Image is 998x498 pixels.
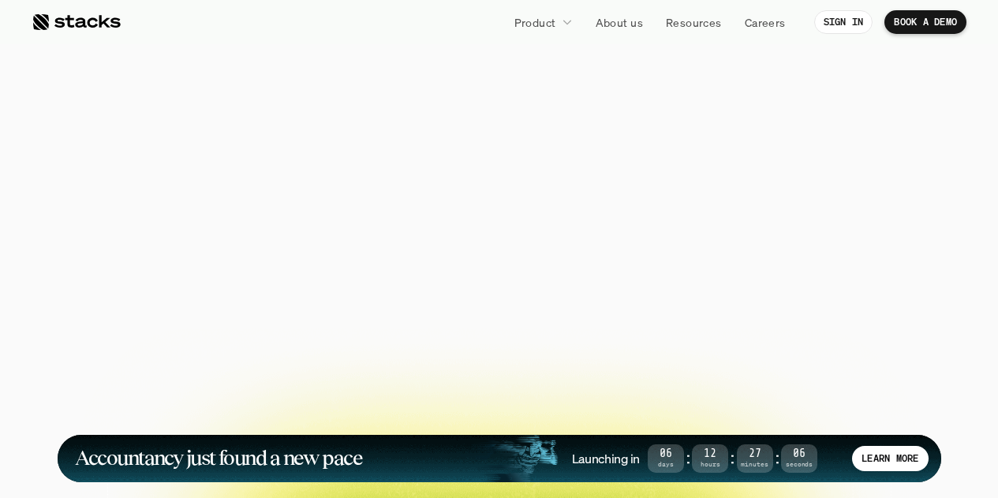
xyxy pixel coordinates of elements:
[58,435,941,482] a: Accountancy just found a new paceLaunching in06Days:12Hours:27Minutes:06SecondsLEARN MORE
[884,10,966,34] a: BOOK A DEMO
[339,95,611,166] span: financial
[223,401,321,470] a: Case study
[824,17,864,28] p: SIGN IN
[75,449,363,467] h1: Accountancy just found a new pace
[514,14,556,31] p: Product
[596,14,643,31] p: About us
[814,10,873,34] a: SIGN IN
[666,14,722,31] p: Resources
[302,256,697,305] p: Close your books faster, smarter, and risk-free with Stacks, the AI tool for accounting teams.
[514,341,637,364] p: EXPLORE PRODUCT
[200,95,326,166] span: The
[692,450,728,459] span: 12
[648,450,684,459] span: 06
[110,401,207,470] a: Case study
[624,95,798,166] span: close.
[692,462,728,467] span: Hours
[745,14,786,31] p: Careers
[334,333,478,373] a: BOOK A DEMO
[487,333,664,373] a: EXPLORE PRODUCT
[586,8,652,36] a: About us
[894,17,957,28] p: BOOK A DEMO
[563,401,661,470] a: Case study
[648,462,684,467] span: Days
[684,449,692,467] strong: :
[572,450,640,467] h4: Launching in
[361,341,450,364] p: BOOK A DEMO
[735,8,795,36] a: Careers
[656,8,731,36] a: Resources
[302,166,696,237] span: Reimagined.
